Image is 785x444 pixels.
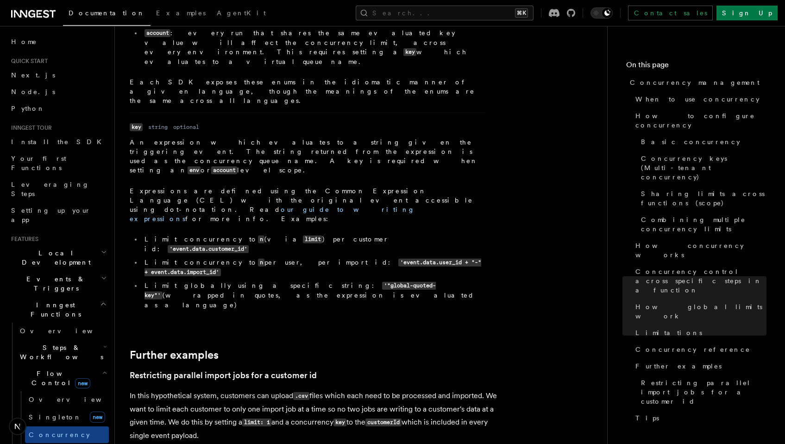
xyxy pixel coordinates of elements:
code: key [130,123,143,131]
a: our guide to writing expressions [130,206,415,222]
code: 'event.data.customer_id' [168,245,249,253]
span: Features [7,235,38,243]
span: Concurrency keys (Multi-tenant concurrency) [641,154,766,182]
p: An expression which evaluates to a string given the triggering event. The string returned from th... [130,138,485,175]
span: Concurrency [29,431,90,438]
a: Restricting parallel import jobs for a customer id [637,374,766,410]
span: Documentation [69,9,145,17]
p: Each SDK exposes these enums in the idiomatic manner of a given language, though the meanings of ... [130,77,485,105]
span: Tips [635,413,659,423]
p: Expressions are defined using the Common Expression Language (CEL) with the original event access... [130,186,485,223]
span: How global limits work [635,302,766,321]
a: Examples [151,3,211,25]
a: Basic concurrency [637,133,766,150]
span: Overview [20,327,115,335]
h4: On this page [626,59,766,74]
span: Next.js [11,71,55,79]
span: Sharing limits across functions (scope) [641,189,766,208]
a: Further examples [632,358,766,374]
a: Install the SDK [7,133,109,150]
span: Your first Functions [11,155,66,171]
button: Inngest Functions [7,297,109,323]
a: Sign Up [716,6,778,20]
a: How to configure concurrency [632,108,766,133]
span: Further examples [635,362,722,371]
span: Restricting parallel import jobs for a customer id [641,378,766,406]
li: Limit globally using a specific string: (wrapped in quotes, as the expression is evaluated as a l... [142,281,485,310]
code: key [333,419,346,426]
span: Leveraging Steps [11,181,89,197]
a: AgentKit [211,3,271,25]
span: Singleton [29,413,82,421]
a: Overview [16,323,109,339]
a: Concurrency management [626,74,766,91]
button: Search...⌘K [356,6,534,20]
span: Steps & Workflows [16,343,103,362]
a: Limitations [632,324,766,341]
span: Basic concurrency [641,137,740,146]
span: Install the SDK [11,138,107,146]
button: Toggle dark mode [590,7,613,19]
a: Further examples [130,349,219,362]
button: Events & Triggers [7,271,109,297]
a: Singletonnew [25,408,109,426]
a: Concurrency control across specific steps in a function [632,263,766,298]
span: Inngest tour [7,124,52,132]
a: Tips [632,410,766,426]
code: n [258,235,264,243]
dd: optional [173,123,199,131]
span: Examples [156,9,206,17]
span: AgentKit [217,9,266,17]
span: Home [11,37,37,46]
a: Next.js [7,67,109,83]
a: Node.js [7,83,109,100]
span: Limitations [635,328,702,337]
li: : every run that shares the same evaluated key value will affect the concurrency limit, across ev... [142,28,485,66]
a: Sharing limits across functions (scope) [637,185,766,211]
kbd: ⌘K [515,8,528,18]
a: Combining multiple concurrency limits [637,211,766,237]
a: Python [7,100,109,117]
span: When to use concurrency [635,95,760,104]
span: new [75,378,90,388]
a: Contact sales [628,6,713,20]
a: How global limits work [632,298,766,324]
span: Concurrency reference [635,345,750,354]
a: Concurrency reference [632,341,766,358]
button: Flow Controlnew [16,365,109,391]
span: Concurrency management [630,78,760,87]
span: Node.js [11,88,55,95]
a: How concurrency works [632,237,766,263]
button: Steps & Workflows [16,339,109,365]
span: Overview [29,396,124,403]
code: customerId [365,419,401,426]
a: When to use concurrency [632,91,766,108]
a: Overview [25,391,109,408]
code: n [258,259,264,266]
a: Documentation [63,3,151,26]
code: account [211,166,237,174]
a: Concurrency keys (Multi-tenant concurrency) [637,150,766,185]
a: Home [7,33,109,50]
code: account [144,29,170,37]
span: Combining multiple concurrency limits [641,215,766,234]
dd: string [148,123,168,131]
span: Events & Triggers [7,274,101,293]
code: env [188,166,201,174]
span: Local Development [7,248,101,267]
span: How to configure concurrency [635,111,766,130]
a: Your first Functions [7,150,109,176]
li: Limit concurrency to per user, per import id: [142,258,485,277]
span: Flow Control [16,369,102,387]
span: Setting up your app [11,207,91,223]
li: Limit concurrency to (via ) per customer id: [142,235,485,254]
span: Inngest Functions [7,300,100,319]
span: Concurrency control across specific steps in a function [635,267,766,295]
button: Local Development [7,245,109,271]
a: Leveraging Steps [7,176,109,202]
code: key [403,48,416,56]
p: In this hypothetical system, customers can upload files which each need to be processed and impor... [130,389,500,442]
a: Setting up your app [7,202,109,228]
code: limit [303,235,322,243]
span: new [90,412,105,423]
